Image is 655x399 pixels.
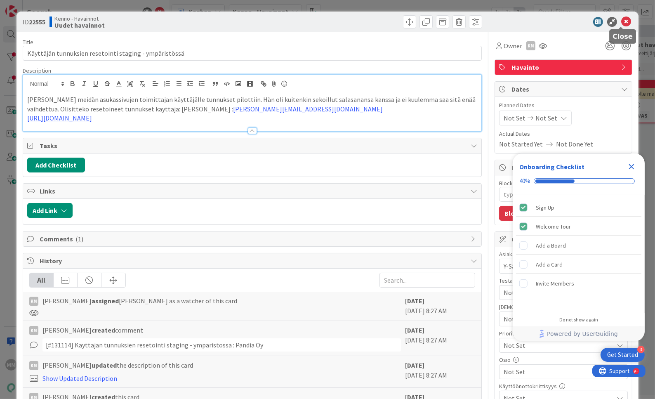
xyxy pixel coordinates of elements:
span: Powered by UserGuiding [547,329,618,339]
span: Y-Säätiö [504,261,613,271]
label: Blocked Reason [499,179,539,187]
h5: Close [613,33,633,40]
div: Käyttöönottokriittisyys [499,383,628,389]
label: Title [23,38,33,46]
span: Not Set [504,288,613,297]
div: [DATE] 8:27 AM [405,325,475,352]
input: type card name here... [23,46,482,61]
div: KM [29,297,38,306]
span: Support [17,1,38,11]
span: Not Set [504,314,613,324]
div: Add a Board is incomplete. [516,236,641,255]
div: Invite Members is incomplete. [516,274,641,293]
div: Checklist progress: 40% [519,177,638,185]
div: KM [526,41,535,50]
div: 9+ [42,3,46,10]
span: Custom Fields [511,234,617,244]
span: Dates [511,84,617,94]
div: Add a Card is incomplete. [516,255,641,274]
span: History [40,256,467,266]
div: Open Get Started checklist, remaining modules: 3 [601,348,645,362]
div: Sign Up [536,203,554,212]
a: [PERSON_NAME][EMAIL_ADDRESS][DOMAIN_NAME] [233,105,383,113]
div: Asiakas [499,251,628,257]
span: Not Done Yet [556,139,593,149]
a: [URL][DOMAIN_NAME] [27,114,92,122]
div: Footer [513,326,645,341]
span: Description [23,67,51,74]
div: [DEMOGRAPHIC_DATA] [499,304,628,310]
div: Get Started [607,351,638,359]
div: 3 [637,346,645,353]
b: Uudet havainnot [54,22,105,28]
button: Block [499,206,527,221]
a: Powered by UserGuiding [517,326,641,341]
div: Add a Board [536,241,566,250]
div: Testaus [499,278,628,283]
div: Checklist Container [513,153,645,341]
div: Onboarding Checklist [519,162,584,172]
b: 22555 [29,18,45,26]
span: [PERSON_NAME] the description of this card [42,360,193,370]
div: Invite Members [536,279,574,288]
b: assigned [92,297,119,305]
span: Havainto [511,62,617,72]
div: KM [29,361,38,370]
span: Tasks [40,141,467,151]
button: Add Checklist [27,158,85,172]
span: ID [23,17,45,27]
span: Not Started Yet [499,139,543,149]
b: [DATE] [405,361,424,369]
span: Links [40,186,467,196]
b: updated [92,361,117,369]
span: Not Set [504,340,609,351]
div: [DATE] 8:27 AM [405,296,475,316]
span: Comments [40,234,467,244]
span: Block [511,163,617,172]
div: Close Checklist [625,160,638,173]
div: Priority [499,331,628,336]
div: Welcome Tour is complete. [516,217,641,236]
p: [PERSON_NAME] meidän asukassivujen toimittajan käyttäjälle tunnukset pilottiin. Hän oli kuitenkin... [27,95,478,113]
span: Planned Dates [499,101,628,110]
div: Sign Up is complete. [516,198,641,217]
div: Osio [499,357,628,363]
span: Not Set [504,113,525,123]
span: Owner [504,41,522,51]
div: 40% [519,177,530,185]
span: Actual Dates [499,130,628,138]
b: created [92,326,115,334]
span: ( 1 ) [75,235,83,243]
div: [#131114] Käyttäjän tunnuksien resetointi staging - ympäristössä : Pandia Oy [42,338,401,352]
input: Search... [379,273,475,288]
span: Not Set [504,367,613,377]
span: [PERSON_NAME] comment [42,325,143,335]
div: All [30,273,54,287]
b: [DATE] [405,326,424,334]
div: Checklist items [513,195,645,311]
span: [PERSON_NAME] [PERSON_NAME] as a watcher of this card [42,296,237,306]
a: Show Updated Description [42,374,117,382]
div: Do not show again [559,316,598,323]
div: [DATE] 8:27 AM [405,360,475,383]
button: Add Link [27,203,73,218]
span: Kenno - Havainnot [54,15,105,22]
div: Add a Card [536,260,563,269]
b: [DATE] [405,297,424,305]
span: Not Set [535,113,557,123]
div: KM [29,326,38,335]
div: Welcome Tour [536,222,571,231]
